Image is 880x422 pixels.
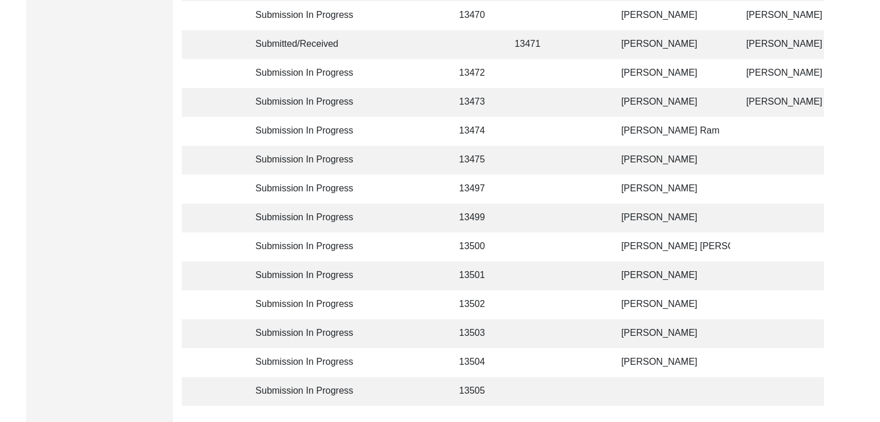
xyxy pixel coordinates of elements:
[452,59,499,88] td: 13472
[249,203,353,232] td: Submission In Progress
[614,117,730,146] td: [PERSON_NAME] Ram
[249,59,353,88] td: Submission In Progress
[249,290,353,319] td: Submission In Progress
[249,261,353,290] td: Submission In Progress
[249,348,353,377] td: Submission In Progress
[249,146,353,175] td: Submission In Progress
[614,30,730,59] td: [PERSON_NAME]
[249,377,353,406] td: Submission In Progress
[452,232,499,261] td: 13500
[614,1,730,30] td: [PERSON_NAME]
[452,319,499,348] td: 13503
[614,348,730,377] td: [PERSON_NAME]
[614,88,730,117] td: [PERSON_NAME]
[452,88,499,117] td: 13473
[614,175,730,203] td: [PERSON_NAME]
[452,203,499,232] td: 13499
[249,175,353,203] td: Submission In Progress
[249,319,353,348] td: Submission In Progress
[614,146,730,175] td: [PERSON_NAME]
[249,117,353,146] td: Submission In Progress
[452,175,499,203] td: 13497
[452,1,499,30] td: 13470
[614,203,730,232] td: [PERSON_NAME]
[614,290,730,319] td: [PERSON_NAME]
[452,377,499,406] td: 13505
[614,319,730,348] td: [PERSON_NAME]
[508,30,560,59] td: 13471
[452,146,499,175] td: 13475
[452,117,499,146] td: 13474
[614,59,730,88] td: [PERSON_NAME]
[249,30,353,59] td: Submitted/Received
[249,1,353,30] td: Submission In Progress
[249,232,353,261] td: Submission In Progress
[249,88,353,117] td: Submission In Progress
[452,348,499,377] td: 13504
[452,261,499,290] td: 13501
[452,290,499,319] td: 13502
[614,261,730,290] td: [PERSON_NAME]
[614,232,730,261] td: [PERSON_NAME] [PERSON_NAME]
